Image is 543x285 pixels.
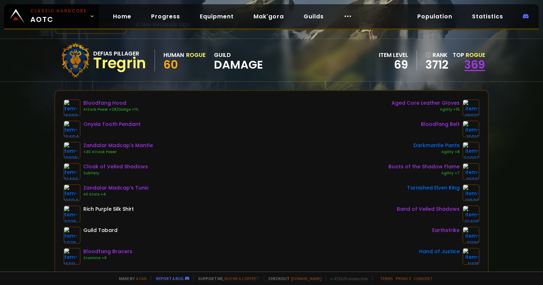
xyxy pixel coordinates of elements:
[163,57,178,72] span: 60
[463,142,479,159] img: item-22007
[388,170,460,176] div: Agility +7
[145,9,186,24] a: Progress
[463,205,479,222] img: item-21405
[64,121,80,138] img: item-18404
[83,248,132,255] div: Bloodfang Bracers
[30,8,87,14] small: Classic Hardcore
[64,99,80,116] img: item-16908
[30,8,87,25] span: AOTC
[83,99,138,107] div: Bloodfang Hood
[64,248,80,265] img: item-16911
[136,276,147,281] a: a fan
[64,205,80,222] img: item-4335
[413,142,460,149] div: Darkmantle Pants
[425,59,448,70] a: 3712
[83,142,153,149] div: Zandalar Madcap's Mantle
[396,276,411,281] a: Privacy
[463,184,479,201] img: item-18500
[115,276,147,281] span: Made by
[392,99,460,107] div: Aged Core Leather Gloves
[463,163,479,180] img: item-19381
[64,184,80,201] img: item-19834
[163,51,184,59] div: Human
[193,276,259,281] span: Support me,
[214,59,263,70] span: Damage
[453,51,485,59] div: Top
[64,142,80,159] img: item-19835
[463,121,479,138] img: item-16910
[463,227,479,244] img: item-21180
[407,184,460,192] div: Tarnished Elven Ring
[326,276,368,281] span: v. d752d5 - production
[83,170,148,176] div: Subtlety
[83,227,118,234] div: Guild Tabard
[380,276,393,281] a: Terms
[64,163,80,180] img: item-21406
[214,51,263,70] div: guild
[291,276,322,281] a: [DOMAIN_NAME]
[432,227,460,234] div: Earthstrike
[397,205,460,213] div: Band of Veiled Shadows
[83,205,134,213] div: Rich Purple Silk Shirt
[83,107,138,112] div: Attack Power +28/Dodge +1%
[248,9,290,24] a: Mak'gora
[463,248,479,265] img: item-11815
[419,248,460,255] div: Hand of Justice
[83,192,149,197] div: All Stats +4
[464,57,485,72] a: 369
[83,184,149,192] div: Zandalar Madcap's Tunic
[466,51,485,59] span: Rogue
[414,276,432,281] a: Consent
[107,9,137,24] a: Home
[379,51,408,59] div: item level
[156,276,184,281] a: Report a bug
[93,49,146,58] div: Defias Pillager
[4,4,99,28] a: Classic HardcoreAOTC
[421,121,460,128] div: Bloodfang Belt
[93,58,146,69] div: Tregrin
[83,163,148,170] div: Cloak of Veiled Shadows
[388,163,460,170] div: Boots of the Shadow Flame
[413,149,460,155] div: Agility +8
[83,255,132,261] div: Stamina +9
[392,107,460,112] div: Agility +15
[64,227,80,244] img: item-5976
[83,121,141,128] div: Onyxia Tooth Pendant
[186,51,205,59] div: Rogue
[463,99,479,116] img: item-18823
[425,51,448,59] div: rank
[412,9,458,24] a: Population
[466,9,509,24] a: Statistics
[194,9,239,24] a: Equipment
[264,276,322,281] span: Checkout
[298,9,329,24] a: Guilds
[379,59,408,70] div: 69
[83,149,153,155] div: +30 Attack Power
[225,276,259,281] a: Buy me a coffee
